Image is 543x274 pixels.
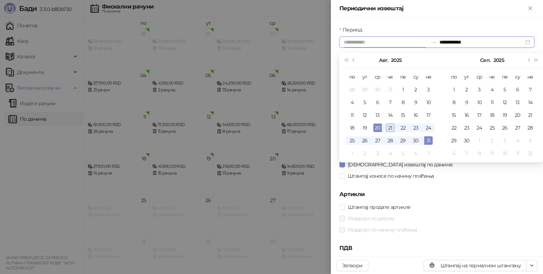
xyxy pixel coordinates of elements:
td: 2025-09-03 [473,83,486,96]
td: 2025-08-09 [409,96,422,109]
div: 31 [424,136,433,145]
td: 2025-09-10 [473,96,486,109]
div: 7 [526,85,535,94]
div: 4 [348,98,356,107]
div: 23 [462,124,471,132]
div: 6 [411,149,420,158]
button: Close [526,4,535,13]
div: 1 [348,149,356,158]
th: пе [397,70,409,83]
h5: ПДВ [339,244,535,252]
th: ут [460,70,473,83]
td: 2025-09-25 [486,121,498,134]
td: 2025-09-29 [448,134,460,147]
td: 2025-09-03 [371,147,384,160]
td: 2025-09-06 [409,147,422,160]
div: 30 [411,136,420,145]
td: 2025-09-16 [460,109,473,121]
td: 2025-09-23 [460,121,473,134]
td: 2025-08-22 [397,121,409,134]
td: 2025-08-06 [371,96,384,109]
td: 2025-09-14 [524,96,537,109]
div: 5 [526,136,535,145]
td: 2025-08-10 [422,96,435,109]
div: 12 [361,111,369,119]
td: 2025-08-19 [358,121,371,134]
td: 2025-07-30 [371,83,384,96]
div: 28 [348,85,356,94]
td: 2025-10-05 [524,134,537,147]
td: 2025-09-02 [358,147,371,160]
th: ср [473,70,486,83]
button: Изабери месец [379,53,388,67]
div: 18 [348,124,356,132]
td: 2025-09-12 [498,96,511,109]
td: 2025-08-02 [409,83,422,96]
td: 2025-09-01 [448,83,460,96]
th: не [524,70,537,83]
div: 6 [513,85,522,94]
div: 30 [462,136,471,145]
td: 2025-08-18 [346,121,358,134]
div: 24 [424,124,433,132]
div: 20 [513,111,522,119]
td: 2025-08-16 [409,109,422,121]
div: Периодични извештај [339,4,526,13]
td: 2025-07-29 [358,83,371,96]
td: 2025-10-06 [448,147,460,160]
div: 2 [361,149,369,158]
th: че [384,70,397,83]
td: 2025-09-09 [460,96,473,109]
label: Период [339,26,366,34]
td: 2025-10-10 [498,147,511,160]
div: 12 [501,98,509,107]
div: 21 [386,124,395,132]
td: 2025-07-28 [346,83,358,96]
button: Следећа година (Control + right) [532,53,540,67]
td: 2025-08-20 [371,121,384,134]
div: 1 [399,85,407,94]
span: Раздвоји по начину плаћања [345,226,420,234]
div: 4 [386,149,395,158]
div: 26 [501,124,509,132]
div: 15 [399,111,407,119]
div: 20 [373,124,382,132]
td: 2025-08-01 [397,83,409,96]
div: 25 [348,136,356,145]
th: ср [371,70,384,83]
input: Период [344,38,428,46]
td: 2025-09-01 [346,147,358,160]
td: 2025-08-17 [422,109,435,121]
button: Изабери годину [391,53,402,67]
td: 2025-10-11 [511,147,524,160]
td: 2025-09-05 [498,83,511,96]
td: 2025-09-02 [460,83,473,96]
div: 5 [399,149,407,158]
div: 16 [462,111,471,119]
div: 7 [386,98,395,107]
td: 2025-09-18 [486,109,498,121]
td: 2025-09-24 [473,121,486,134]
button: Изабери годину [494,53,504,67]
div: 17 [475,111,484,119]
td: 2025-08-30 [409,134,422,147]
span: Раздвоји по датуму [345,215,397,222]
div: 9 [462,98,471,107]
div: 10 [475,98,484,107]
div: 29 [399,136,407,145]
td: 2025-08-24 [422,121,435,134]
td: 2025-10-01 [473,134,486,147]
td: 2025-09-26 [498,121,511,134]
div: 23 [411,124,420,132]
h5: Артикли [339,190,535,199]
div: 13 [513,98,522,107]
div: 25 [488,124,496,132]
td: 2025-07-31 [384,83,397,96]
td: 2025-09-20 [511,109,524,121]
th: не [422,70,435,83]
td: 2025-09-07 [524,83,537,96]
div: 2 [462,85,471,94]
td: 2025-09-21 [524,109,537,121]
td: 2025-09-13 [511,96,524,109]
td: 2025-09-28 [524,121,537,134]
